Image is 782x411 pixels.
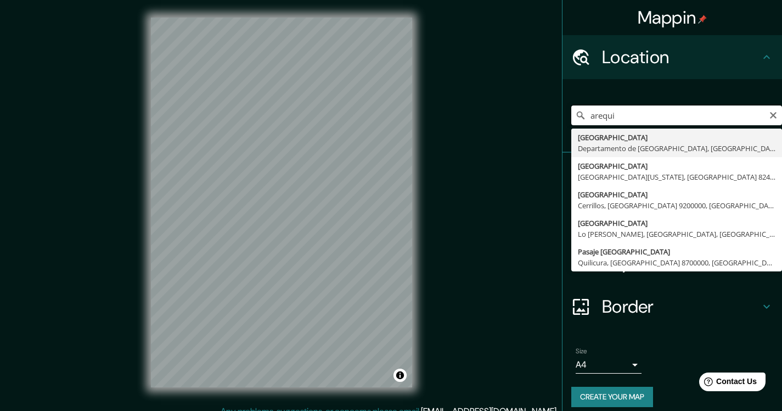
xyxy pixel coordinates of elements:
canvas: Map [151,18,412,387]
div: [GEOGRAPHIC_DATA] [578,218,775,229]
button: Toggle attribution [393,369,407,382]
div: [GEOGRAPHIC_DATA] [578,189,775,200]
div: Quilicura, [GEOGRAPHIC_DATA] 8700000, [GEOGRAPHIC_DATA] [578,257,775,268]
div: [GEOGRAPHIC_DATA] [578,132,775,143]
div: Departamento de [GEOGRAPHIC_DATA], [GEOGRAPHIC_DATA] [578,143,775,154]
div: Layout [562,241,782,285]
img: pin-icon.png [698,15,707,24]
div: Pasaje [GEOGRAPHIC_DATA] [578,246,775,257]
div: [GEOGRAPHIC_DATA][US_STATE], [GEOGRAPHIC_DATA] 8240000, [GEOGRAPHIC_DATA] [578,171,775,182]
div: Location [562,35,782,79]
iframe: Help widget launcher [684,368,770,399]
div: Lo [PERSON_NAME], [GEOGRAPHIC_DATA], [GEOGRAPHIC_DATA] [578,229,775,240]
label: Size [576,347,587,356]
div: Pins [562,153,782,197]
h4: Mappin [638,7,707,29]
input: Pick your city or area [571,105,782,125]
button: Clear [769,109,778,120]
button: Create your map [571,387,653,407]
div: [GEOGRAPHIC_DATA] [578,160,775,171]
h4: Border [602,296,760,318]
h4: Layout [602,252,760,274]
h4: Location [602,46,760,68]
div: Border [562,285,782,329]
div: Cerrillos, [GEOGRAPHIC_DATA] 9200000, [GEOGRAPHIC_DATA] [578,200,775,211]
div: A4 [576,356,642,374]
div: Style [562,197,782,241]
